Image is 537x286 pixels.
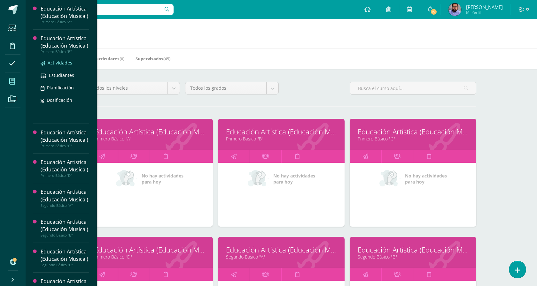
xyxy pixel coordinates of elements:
span: 19 [430,8,437,15]
div: Educación Artística (Educación Musical) [41,35,89,49]
span: Estudiantes [49,72,74,78]
a: Educación Artística (Educación Musical)Primero Básico "D" [41,159,89,178]
a: Educación Artística (Educación Musical)Segundo Básico "B" [41,218,89,237]
a: Todos los niveles [87,82,180,94]
a: Primero Básico "C" [358,136,468,142]
span: No hay actividades para hoy [142,173,183,185]
a: Supervisados(45) [136,54,170,64]
span: [PERSON_NAME] [466,4,503,10]
span: Dosificación [47,97,72,103]
a: Educación Artística (Educación Musical) [226,127,337,137]
div: Primero Básico "C" [41,144,89,148]
div: Primero Básico "D" [41,173,89,178]
span: Mi Perfil [466,10,503,15]
a: Educación Artística (Educación Musical)Primero Básico "B" [41,35,89,54]
a: Dosificación [41,96,89,104]
span: Planificación [47,85,74,91]
a: Segundo Básico "B" [358,254,468,260]
a: Educación Artística (Educación Musical)Segundo Básico "A" [41,188,89,207]
a: Primero Básico "B" [226,136,337,142]
img: 7c3d6755148f85b195babec4e2a345e8.png [448,3,461,16]
div: Segundo Básico "B" [41,233,89,237]
a: Educación Artística (Educación Musical) [226,245,337,255]
a: Estudiantes [41,71,89,79]
a: Educación Artística (Educación Musical)Segundo Básico "C" [41,248,89,267]
div: Primero Básico "B" [41,49,89,54]
a: Educación Artística (Educación Musical) [358,127,468,137]
div: Educación Artística (Educación Musical) [41,188,89,203]
a: Educación Artística (Educación Musical) [358,245,468,255]
a: Educación Artística (Educación Musical)Primero Básico "C" [41,129,89,148]
span: Actividades [48,60,72,66]
div: Primero Básico "A" [41,20,89,24]
img: no_activities_small.png [379,169,401,188]
div: Segundo Básico "C" [41,263,89,267]
a: Todos los grados [185,82,278,94]
a: Actividades [41,59,89,66]
a: Primero Básico "A" [94,136,205,142]
span: Todos los niveles [91,82,163,94]
a: Educación Artística (Educación Musical) [94,127,205,137]
a: Mis Extracurriculares(0) [74,54,124,64]
div: Educación Artística (Educación Musical) [41,218,89,233]
div: Educación Artística (Educación Musical) [41,5,89,20]
span: (0) [120,56,124,62]
div: Educación Artística (Educación Musical) [41,159,89,173]
div: Segundo Básico "A" [41,203,89,208]
img: no_activities_small.png [116,169,137,188]
a: Planificación [41,84,89,91]
a: Educación Artística (Educación Musical)Primero Básico "A" [41,5,89,24]
span: (45) [163,56,170,62]
input: Busca el curso aquí... [350,82,476,94]
div: Educación Artística (Educación Musical) [41,129,89,144]
span: No hay actividades para hoy [405,173,447,185]
span: No hay actividades para hoy [273,173,315,185]
div: Educación Artística (Educación Musical) [41,248,89,263]
input: Busca un usuario... [30,4,174,15]
a: Segundo Básico "A" [226,254,337,260]
span: Todos los grados [190,82,261,94]
img: no_activities_small.png [248,169,269,188]
a: Primero Básico "D" [94,254,205,260]
a: Educación Artística (Educación Musical) [94,245,205,255]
